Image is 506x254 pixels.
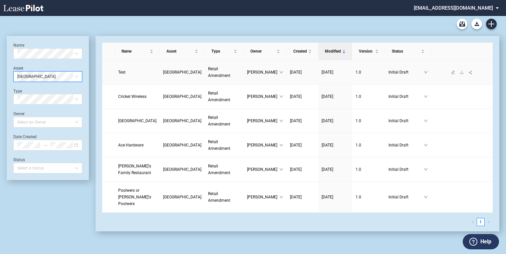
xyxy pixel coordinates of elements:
span: right [487,220,490,224]
span: Union Plaza [163,167,201,172]
span: [DATE] [290,167,302,172]
span: swap-right [43,143,48,147]
a: 1.0 [356,194,382,200]
th: Owner [244,43,287,60]
a: 1.0 [356,93,382,100]
label: Date Created [13,134,37,139]
a: [GEOGRAPHIC_DATA] [163,69,201,76]
a: [GEOGRAPHIC_DATA] [163,93,201,100]
label: Name [13,43,24,48]
a: [DATE] [290,166,315,173]
span: [DATE] [322,167,333,172]
a: Retail Amendment [208,114,240,127]
span: Version [359,48,374,55]
span: down [424,167,428,171]
a: [DATE] [290,142,315,148]
span: down [279,167,283,171]
a: Create new document [486,19,497,29]
span: [DATE] [322,70,333,75]
span: down [424,195,428,199]
a: [GEOGRAPHIC_DATA] [163,166,201,173]
a: Test [118,69,156,76]
span: [DATE] [290,94,302,99]
a: [DATE] [322,166,349,173]
a: 1.0 [356,142,382,148]
span: 1 . 0 [356,167,361,172]
span: Union Plaza [163,70,201,75]
span: Retail Amendment [208,164,230,175]
span: [PERSON_NAME] [247,194,279,200]
label: Owner [13,112,25,116]
span: [DATE] [290,143,302,147]
th: Name [115,43,160,60]
a: [DATE] [322,93,349,100]
a: Retail Amendment [208,163,240,176]
span: Owner [250,48,275,55]
span: down [424,95,428,99]
a: [DATE] [322,69,349,76]
span: [DATE] [290,70,302,75]
a: [DATE] [290,194,315,200]
a: Retail Amendment [208,190,240,204]
span: [DATE] [322,195,333,199]
span: [PERSON_NAME] [247,118,279,124]
button: Help [463,234,499,249]
a: [DATE] [290,69,315,76]
a: [GEOGRAPHIC_DATA] [118,118,156,124]
span: Initial Draft [388,166,424,173]
label: Asset [13,66,23,71]
span: [DATE] [322,143,333,147]
span: down [279,95,283,99]
label: Help [480,237,491,246]
span: to [43,143,48,147]
span: Status [392,48,420,55]
th: Modified [318,43,352,60]
a: [DATE] [322,142,349,148]
button: left [469,218,477,226]
a: [DATE] [322,194,349,200]
span: left [471,220,474,224]
span: down [424,119,428,123]
a: Retail Amendment [208,90,240,103]
li: Next Page [485,218,493,226]
span: down [279,70,283,74]
a: [GEOGRAPHIC_DATA] [163,118,201,124]
span: [PERSON_NAME] [247,93,279,100]
span: Retail Amendment [208,115,230,127]
span: Test [118,70,126,75]
a: [DATE] [290,93,315,100]
a: Archive [457,19,467,29]
span: [DATE] [322,119,333,123]
span: [DATE] [290,119,302,123]
span: Ace Hardware [118,143,143,147]
a: Retail Amendment [208,66,240,79]
span: Type [211,48,232,55]
span: Initial Draft [388,118,424,124]
span: [PERSON_NAME] [247,142,279,148]
span: Asset [166,48,193,55]
span: [PERSON_NAME] [247,166,279,173]
span: share-alt [468,70,473,75]
a: edit [449,70,457,75]
span: Union Plaza [163,119,201,123]
span: Initial Draft [388,142,424,148]
span: [DATE] [322,94,333,99]
span: download [460,70,464,74]
th: Asset [160,43,205,60]
a: 1.0 [356,69,382,76]
span: [PERSON_NAME] [247,69,279,76]
span: Poolwerx or Bobbi's Poolwerx [118,188,151,206]
th: Type [205,43,244,60]
a: [DATE] [290,118,315,124]
span: Created [293,48,307,55]
span: Alexi's Family Restaurant [118,164,151,175]
span: 1 . 0 [356,70,361,75]
span: down [279,195,283,199]
a: Retail Amendment [208,138,240,152]
a: [DATE] [322,118,349,124]
span: down [279,143,283,147]
span: Retail Amendment [208,67,230,78]
button: Download Blank Form [471,19,482,29]
span: Retail Amendment [208,139,230,151]
span: 1 . 0 [356,195,361,199]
